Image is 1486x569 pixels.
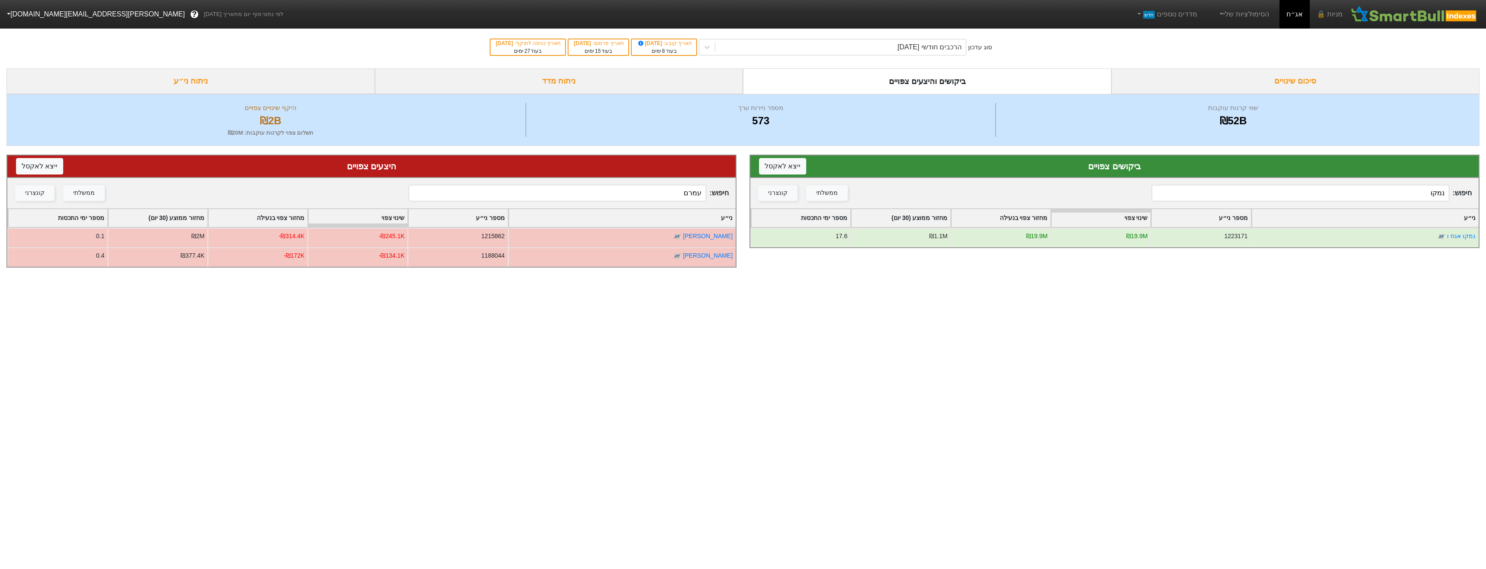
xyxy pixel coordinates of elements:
div: ₪2B [18,113,523,129]
span: ? [192,9,197,20]
span: [DATE] [637,40,664,46]
button: ממשלתי [63,185,105,201]
div: היצעים צפויים [16,160,727,173]
div: Toggle SortBy [208,209,307,227]
div: Toggle SortBy [1151,209,1250,227]
input: 387 רשומות... [409,185,706,201]
button: ייצא לאקסל [16,158,63,175]
div: שווי קרנות עוקבות [998,103,1468,113]
span: 15 [595,48,601,54]
input: 186 רשומות... [1152,185,1449,201]
div: 0.1 [96,232,104,241]
a: הסימולציות שלי [1215,6,1273,23]
div: ניתוח ני״ע [6,68,375,94]
span: לפי נתוני סוף יום מתאריך [DATE] [204,10,283,19]
div: ממשלתי [73,188,95,198]
div: Toggle SortBy [408,209,507,227]
div: סיכום שינויים [1111,68,1480,94]
img: tase link [1437,232,1446,241]
img: tase link [673,252,682,260]
button: ייצא לאקסל [759,158,806,175]
img: SmartBull [1350,6,1479,23]
div: תאריך פרסום : [573,39,624,47]
div: Toggle SortBy [108,209,207,227]
span: 8 [662,48,665,54]
div: 0.4 [96,251,104,260]
span: [DATE] [496,40,514,46]
div: קונצרני [768,188,788,198]
div: ביקושים צפויים [759,160,1470,173]
span: 27 [524,48,530,54]
div: ניתוח מדד [375,68,743,94]
div: Toggle SortBy [1051,209,1150,227]
div: בעוד ימים [573,47,624,55]
div: ₪19.9M [1126,232,1148,241]
div: 573 [528,113,993,129]
div: ₪2M [191,232,204,241]
button: קונצרני [15,185,55,201]
div: -₪245.1K [379,232,405,241]
div: Toggle SortBy [308,209,407,227]
div: 17.6 [836,232,847,241]
div: Toggle SortBy [851,209,950,227]
a: נמקו אגח ו [1447,233,1476,239]
div: ₪377.4K [181,251,204,260]
div: -₪134.1K [379,251,405,260]
span: חיפוש : [1152,185,1472,201]
div: היקף שינויים צפויים [18,103,523,113]
div: קונצרני [25,188,45,198]
button: קונצרני [758,185,798,201]
div: ביקושים והיצעים צפויים [743,68,1111,94]
div: Toggle SortBy [8,209,107,227]
div: -₪172K [284,251,304,260]
div: Toggle SortBy [509,209,736,227]
div: Toggle SortBy [1252,209,1479,227]
a: [PERSON_NAME] [683,252,733,259]
span: חיפוש : [409,185,729,201]
a: מדדים נוספיםחדש [1132,6,1201,23]
div: סוג עדכון [968,43,992,52]
div: 1188044 [481,251,504,260]
button: ממשלתי [806,185,848,201]
div: -₪314.4K [279,232,305,241]
div: מספר ניירות ערך [528,103,993,113]
div: תאריך כניסה לתוקף : [495,39,561,47]
div: ₪1.1M [929,232,947,241]
span: [DATE] [574,40,592,46]
div: Toggle SortBy [951,209,1050,227]
div: תאריך קובע : [636,39,692,47]
div: 1215862 [481,232,504,241]
div: הרכבים חודשי [DATE] [898,42,962,52]
img: tase link [673,232,682,241]
div: ממשלתי [816,188,838,198]
span: חדש [1143,11,1155,19]
div: ₪19.9M [1026,232,1048,241]
div: בעוד ימים [495,47,561,55]
div: בעוד ימים [636,47,692,55]
div: 1223171 [1224,232,1247,241]
div: ₪52B [998,113,1468,129]
div: Toggle SortBy [751,209,850,227]
a: [PERSON_NAME] [683,233,733,239]
div: תשלום צפוי לקרנות עוקבות : ₪20M [18,129,523,137]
